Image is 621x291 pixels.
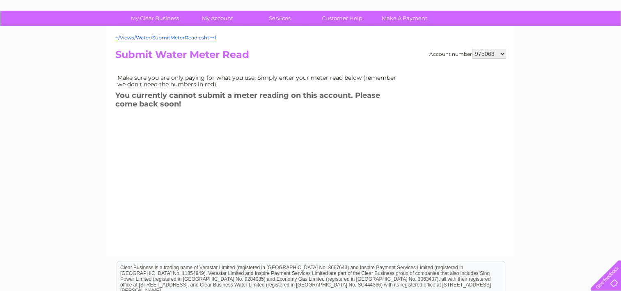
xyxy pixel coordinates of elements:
[371,11,438,26] a: Make A Payment
[121,11,189,26] a: My Clear Business
[115,90,403,112] h3: You currently cannot submit a meter reading on this account. Please come back soon!
[594,35,613,41] a: Log out
[497,35,515,41] a: Energy
[566,35,587,41] a: Contact
[550,35,561,41] a: Blog
[429,49,506,59] div: Account number
[477,35,492,41] a: Water
[115,72,403,90] td: Make sure you are only paying for what you use. Simply enter your meter read below (remember we d...
[246,11,314,26] a: Services
[115,49,506,65] h2: Submit Water Meter Read
[117,5,505,40] div: Clear Business is a trading name of Verastar Limited (registered in [GEOGRAPHIC_DATA] No. 3667643...
[308,11,376,26] a: Customer Help
[115,35,216,41] a: ~/Views/Water/SubmitMeterRead.cshtml
[466,4,523,14] a: 0333 014 3131
[183,11,251,26] a: My Account
[22,21,64,46] img: logo.png
[520,35,545,41] a: Telecoms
